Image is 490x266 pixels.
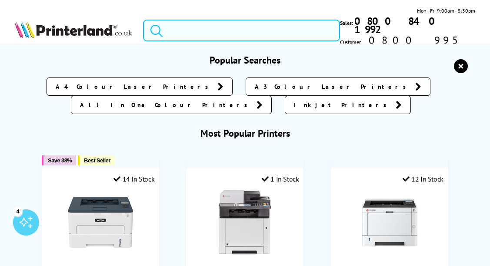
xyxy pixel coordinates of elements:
[212,190,277,255] img: Kyocera ECOSYS M5526cdw
[262,175,299,183] div: 1 In Stock
[78,155,115,165] button: Best Seller
[354,14,441,36] b: 0800 840 1992
[367,36,475,53] span: 0800 995 1992
[71,96,272,114] a: All In One Colour Printers
[84,157,110,164] span: Best Seller
[285,96,411,114] a: Inkjet Printers
[255,82,411,91] span: A3 Colour Laser Printers
[357,190,422,255] img: Kyocera ECOSYS PA4000x
[403,175,443,183] div: 12 In Stock
[357,248,422,257] a: Kyocera ECOSYS PA4000x
[68,190,133,255] img: Xerox B230
[42,155,76,165] button: Save 38%
[47,77,233,96] a: A4 Colour Laser Printers
[294,101,391,109] span: Inkjet Printers
[353,17,476,34] a: 0800 840 1992
[80,101,252,109] span: All In One Colour Printers
[68,248,133,257] a: Xerox B230
[15,21,132,40] a: Printerland Logo
[113,175,154,183] div: 14 In Stock
[15,21,132,38] img: Printerland Logo
[15,127,475,139] h3: Most Popular Printers
[15,54,475,66] h3: Popular Searches
[340,36,476,54] span: Customer Service:
[340,19,353,27] span: Sales:
[417,7,475,15] span: Mon - Fri 9:00am - 5:30pm
[56,82,213,91] span: A4 Colour Laser Printers
[13,206,23,216] div: 4
[246,77,430,96] a: A3 Colour Laser Printers
[212,248,277,257] a: Kyocera ECOSYS M5526cdw
[143,20,340,41] input: Search product or brand
[48,157,72,164] span: Save 38%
